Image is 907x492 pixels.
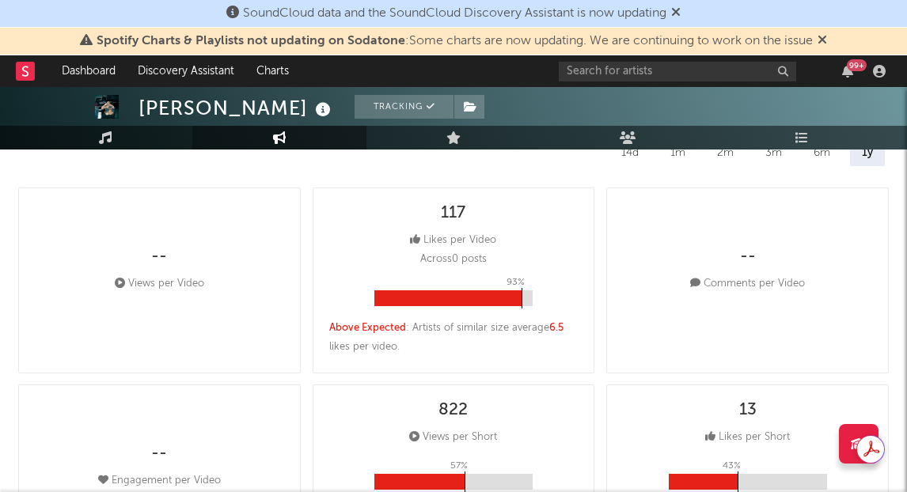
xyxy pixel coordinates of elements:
[409,428,497,447] div: Views per Short
[127,55,245,87] a: Discovery Assistant
[329,319,579,357] div: : Artists of similar size average likes per video .
[51,55,127,87] a: Dashboard
[410,231,496,250] div: Likes per Video
[151,445,167,464] div: --
[753,139,794,166] div: 3m
[690,274,805,293] div: Comments per Video
[842,65,853,78] button: 99+
[671,7,681,20] span: Dismiss
[658,139,697,166] div: 1m
[97,35,405,47] span: Spotify Charts & Playlists not updating on Sodatone
[98,471,221,490] div: Engagement per Video
[740,248,756,267] div: --
[847,59,867,71] div: 99 +
[507,273,525,292] p: 93 %
[420,250,487,269] p: Across 0 posts
[441,204,465,223] div: 117
[245,55,300,87] a: Charts
[450,456,468,475] p: 57 %
[355,95,453,119] button: Tracking
[243,7,666,20] span: SoundCloud data and the SoundCloud Discovery Assistant is now updating
[559,62,796,81] input: Search for artists
[850,139,885,166] div: 1y
[549,323,564,333] span: 6.5
[723,456,741,475] p: 43 %
[802,139,842,166] div: 6m
[705,139,746,166] div: 2m
[97,35,813,47] span: : Some charts are now updating. We are continuing to work on the issue
[151,248,167,267] div: --
[609,139,651,166] div: 14d
[139,95,335,121] div: [PERSON_NAME]
[739,401,757,420] div: 13
[115,274,204,293] div: Views per Video
[329,323,406,333] span: Above Expected
[818,35,827,47] span: Dismiss
[705,428,790,447] div: Likes per Short
[438,401,468,420] div: 822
